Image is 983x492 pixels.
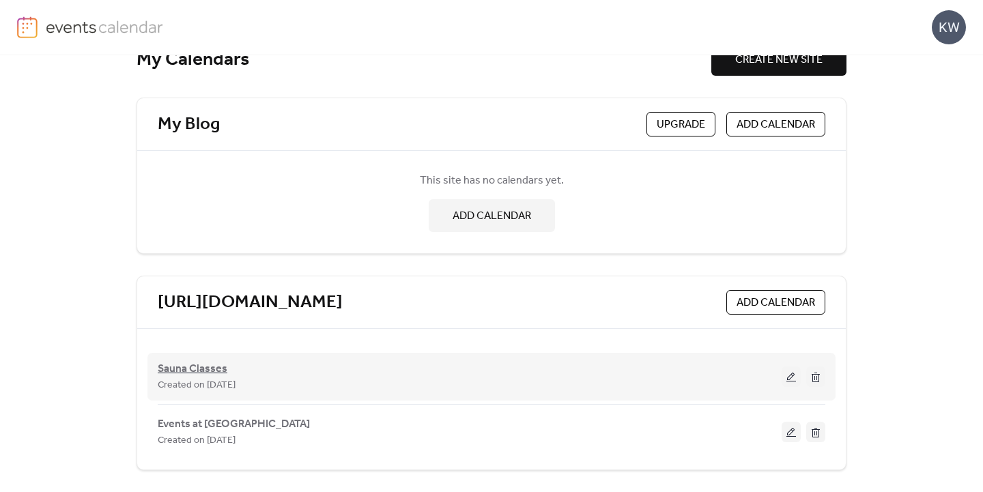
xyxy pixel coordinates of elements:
[726,290,825,315] button: ADD CALENDAR
[726,112,825,136] button: ADD CALENDAR
[158,113,220,136] a: My Blog
[137,48,711,72] div: My Calendars
[711,43,846,76] button: CREATE NEW SITE
[735,52,823,68] span: CREATE NEW SITE
[657,117,705,133] span: Upgrade
[158,433,236,449] span: Created on [DATE]
[737,295,815,311] span: ADD CALENDAR
[737,117,815,133] span: ADD CALENDAR
[158,420,310,428] a: Events at [GEOGRAPHIC_DATA]
[158,365,227,373] a: Sauna Classes
[158,361,227,377] span: Sauna Classes
[932,10,966,44] div: KW
[158,291,343,314] a: [URL][DOMAIN_NAME]
[158,377,236,394] span: Created on [DATE]
[420,173,564,189] span: This site has no calendars yet.
[453,208,531,225] span: ADD CALENDAR
[646,112,715,136] button: Upgrade
[158,416,310,433] span: Events at [GEOGRAPHIC_DATA]
[46,16,164,37] img: logo-type
[429,199,555,232] button: ADD CALENDAR
[17,16,38,38] img: logo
